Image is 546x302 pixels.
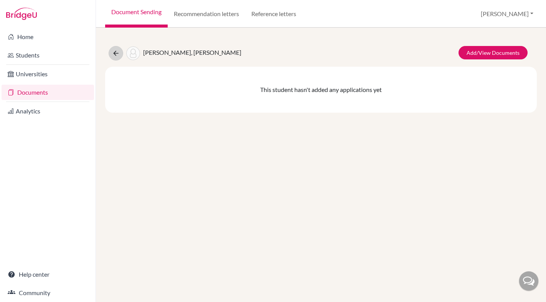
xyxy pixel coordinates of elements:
[2,85,94,100] a: Documents
[6,8,37,20] img: Bridge-U
[2,48,94,63] a: Students
[2,103,94,119] a: Analytics
[143,49,241,56] span: [PERSON_NAME], [PERSON_NAME]
[459,46,528,59] a: Add/View Documents
[2,267,94,282] a: Help center
[18,5,33,12] span: Help
[2,285,94,300] a: Community
[2,29,94,44] a: Home
[105,67,537,113] div: This student hasn't added any applications yet
[2,66,94,82] a: Universities
[477,7,537,21] button: [PERSON_NAME]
